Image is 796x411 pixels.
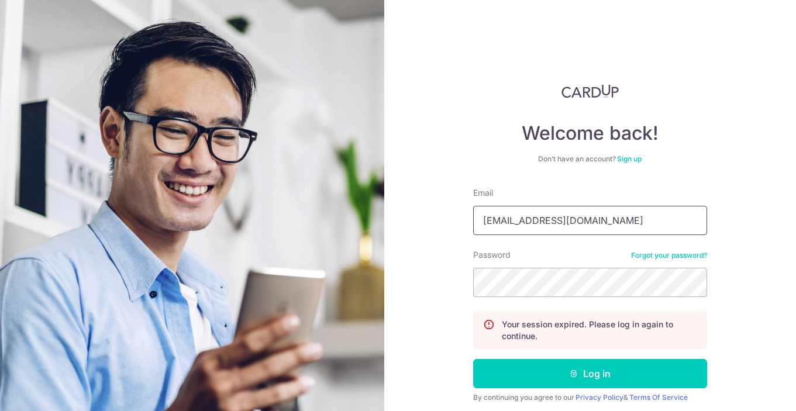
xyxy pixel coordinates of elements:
[473,122,707,145] h4: Welcome back!
[576,393,623,402] a: Privacy Policy
[631,251,707,260] a: Forgot your password?
[561,84,619,98] img: CardUp Logo
[617,154,642,163] a: Sign up
[629,393,688,402] a: Terms Of Service
[502,319,697,342] p: Your session expired. Please log in again to continue.
[473,154,707,164] div: Don’t have an account?
[473,359,707,388] button: Log in
[473,249,511,261] label: Password
[473,187,493,199] label: Email
[473,393,707,402] div: By continuing you agree to our &
[473,206,707,235] input: Enter your Email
